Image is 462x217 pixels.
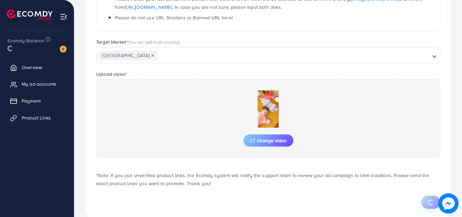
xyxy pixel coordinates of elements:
img: image [438,193,459,214]
div: Search for option [96,47,440,63]
span: (You can add multi-country) [128,39,180,45]
img: menu [60,13,68,21]
a: [URL][DOMAIN_NAME] [125,4,172,10]
a: Payment [5,94,69,108]
label: Target Market [96,39,180,45]
span: Payment [22,97,41,104]
img: logo [7,9,53,20]
input: Search for option [158,50,429,61]
span: Ecomdy Balance [7,37,44,44]
p: *Note: If you use unverified product links, the Ecomdy system will notify the support team to rev... [96,171,440,188]
img: image [60,46,67,52]
img: Preview Image [234,90,302,128]
a: Product Links [5,111,69,125]
a: My ad accounts [5,77,69,91]
button: Change video [243,134,293,147]
button: Deselect Pakistan [151,54,154,57]
span: [GEOGRAPHIC_DATA] [99,51,158,60]
span: Product Links [22,114,51,121]
span: Overview [22,64,42,71]
span: Please do not use URL Shortens or Banned URL here! [115,14,233,21]
span: Change video [250,138,287,143]
label: Upload video [96,71,127,78]
a: Overview [5,61,69,74]
span: My ad accounts [22,81,56,87]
